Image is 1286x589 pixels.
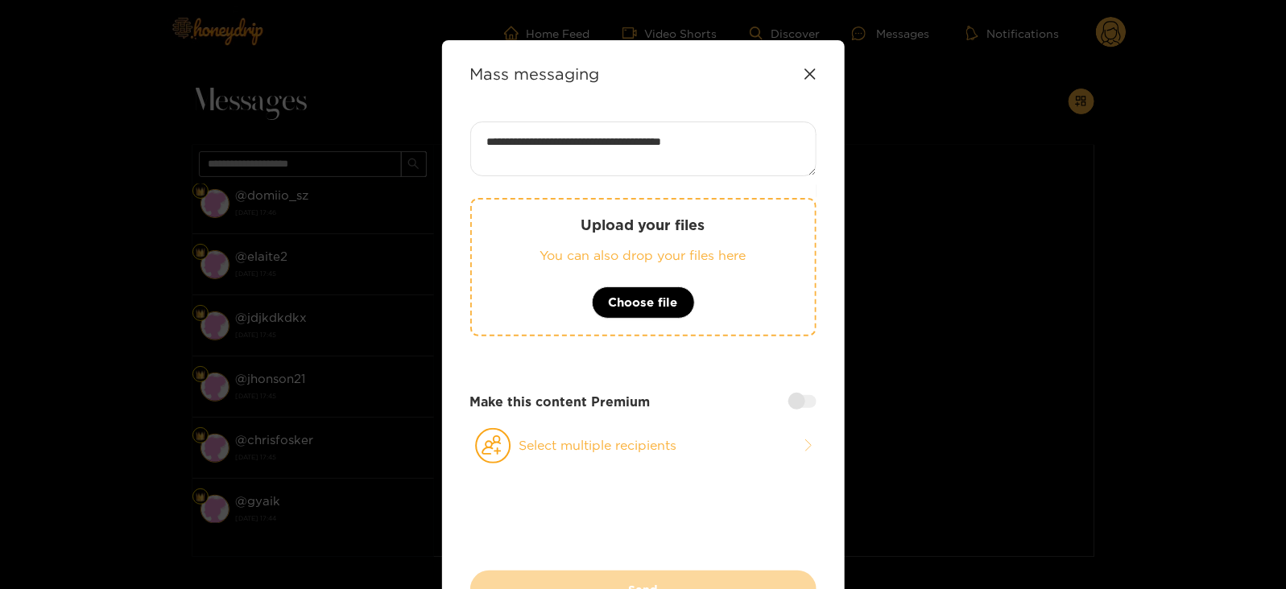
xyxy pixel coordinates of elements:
[504,246,783,265] p: You can also drop your files here
[470,64,600,83] strong: Mass messaging
[592,286,695,319] button: Choose file
[504,216,783,234] p: Upload your files
[609,293,678,312] span: Choose file
[470,393,651,411] strong: Make this content Premium
[470,427,817,464] button: Select multiple recipients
